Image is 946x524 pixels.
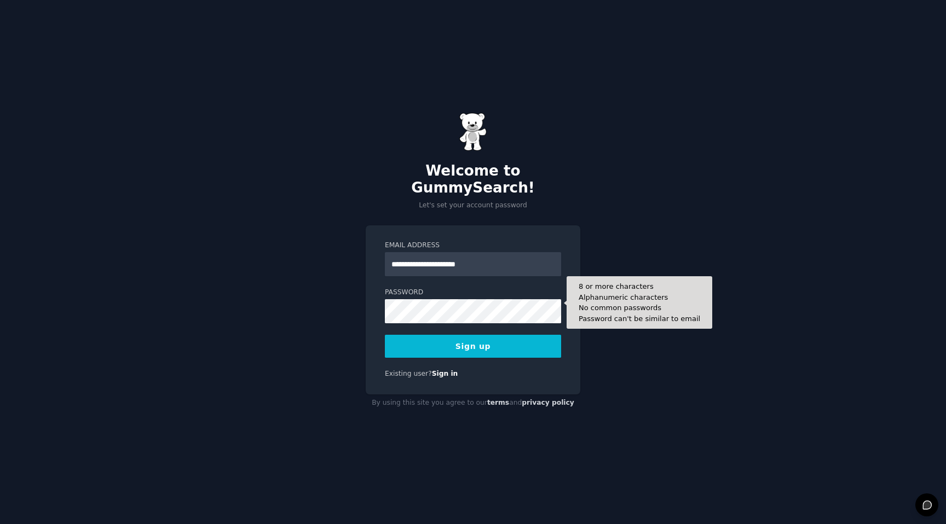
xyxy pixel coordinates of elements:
[432,370,458,377] a: Sign in
[366,162,580,197] h2: Welcome to GummySearch!
[366,201,580,211] p: Let's set your account password
[522,399,574,406] a: privacy policy
[487,399,509,406] a: terms
[385,370,432,377] span: Existing user?
[459,113,487,151] img: Gummy Bear
[385,288,561,298] label: Password
[366,394,580,412] div: By using this site you agree to our and
[385,335,561,358] button: Sign up
[385,241,561,251] label: Email Address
